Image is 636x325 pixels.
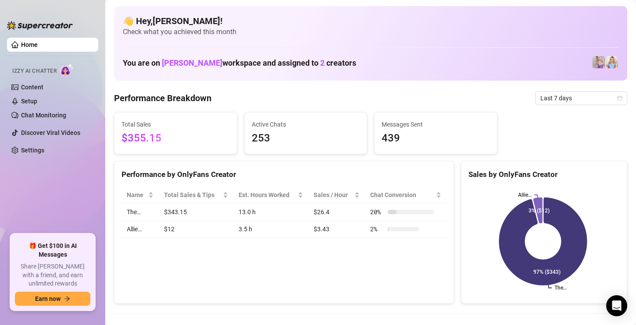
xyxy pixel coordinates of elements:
h4: Performance Breakdown [114,92,211,104]
span: [PERSON_NAME] [162,58,222,67]
td: The… [121,204,159,221]
button: Earn nowarrow-right [15,292,90,306]
th: Sales / Hour [308,187,365,204]
span: calendar [617,95,622,101]
a: Content [21,84,43,91]
td: 13.0 h [233,204,308,221]
div: Performance by OnlyFans Creator [121,169,447,180]
td: $3.43 [308,221,365,238]
span: Total Sales & Tips [164,190,221,200]
th: Name [121,187,159,204]
th: Chat Conversion [365,187,446,204]
div: Sales by OnlyFans Creator [468,169,620,180]
span: Izzy AI Chatter [12,67,57,75]
span: Active Chats [252,120,360,129]
span: Name [127,190,146,200]
span: arrow-right [64,296,70,302]
div: Open Intercom Messenger [606,295,627,316]
a: Discover Viral Videos [21,129,80,136]
span: Messages Sent [382,120,490,129]
span: Earn now [35,295,61,302]
a: Chat Monitoring [21,112,66,119]
span: $355.15 [121,130,230,147]
span: 2 % [370,224,384,234]
span: 20 % [370,207,384,217]
img: Allie [593,56,605,68]
h4: 👋 Hey, [PERSON_NAME] ! [123,15,618,27]
img: logo-BBDzfeDw.svg [7,21,73,30]
span: Sales / Hour [314,190,353,200]
td: $12 [159,221,233,238]
a: Settings [21,147,44,154]
img: AI Chatter [60,64,74,76]
span: Check what you achieved this month [123,27,618,37]
span: Total Sales [121,120,230,129]
td: 3.5 h [233,221,308,238]
span: Chat Conversion [370,190,434,200]
td: $343.15 [159,204,233,221]
td: $26.4 [308,204,365,221]
div: Est. Hours Worked [239,190,296,200]
text: The… [554,285,567,291]
a: Home [21,41,38,48]
span: 253 [252,130,360,147]
h1: You are on workspace and assigned to creators [123,58,356,68]
span: Last 7 days [540,92,622,105]
th: Total Sales & Tips [159,187,233,204]
span: Share [PERSON_NAME] with a friend, and earn unlimited rewards [15,262,90,288]
span: 🎁 Get $100 in AI Messages [15,242,90,259]
td: Allie… [121,221,159,238]
a: Setup [21,98,37,105]
img: The [606,56,618,68]
text: Allie… [518,192,532,198]
span: 439 [382,130,490,147]
span: 2 [320,58,325,67]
